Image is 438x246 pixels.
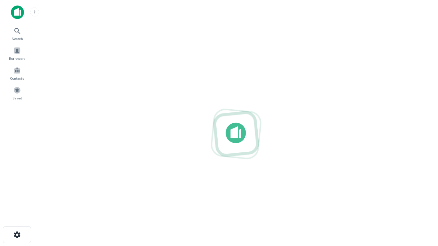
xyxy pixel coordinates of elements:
span: Search [12,36,23,41]
span: Saved [12,95,22,101]
a: Borrowers [2,44,32,63]
span: Borrowers [9,56,25,61]
a: Saved [2,84,32,102]
img: capitalize-icon.png [11,5,24,19]
span: Contacts [10,76,24,81]
iframe: Chat Widget [404,169,438,202]
a: Contacts [2,64,32,82]
a: Search [2,24,32,43]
